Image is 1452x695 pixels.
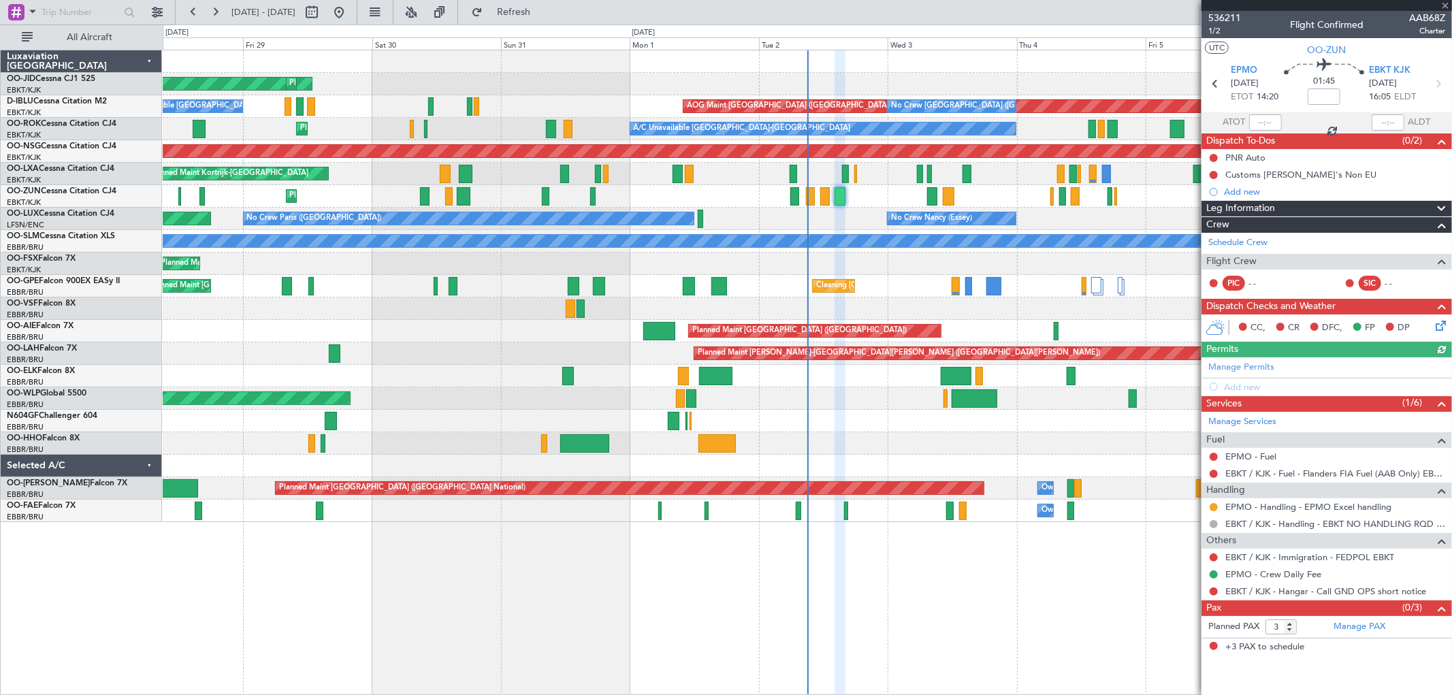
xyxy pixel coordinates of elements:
[7,277,120,285] a: OO-GPEFalcon 900EX EASy II
[7,220,44,230] a: LFSN/ENC
[1290,18,1364,33] div: Flight Confirmed
[1257,91,1279,104] span: 14:20
[1231,64,1258,78] span: EPMO
[1206,483,1245,498] span: Handling
[1208,620,1259,634] label: Planned PAX
[7,210,39,218] span: OO-LUX
[7,367,37,375] span: OO-ELK
[7,322,36,330] span: OO-AIE
[1225,585,1426,597] a: EBKT / KJK - Hangar - Call GND OPS short notice
[1251,321,1265,335] span: CC,
[1225,152,1265,163] div: PNR Auto
[7,97,33,106] span: D-IBLU
[1146,37,1274,50] div: Fri 5
[1409,11,1445,25] span: AAB68Z
[7,287,44,297] a: EBBR/BRU
[1223,116,1246,129] span: ATOT
[1225,501,1391,513] a: EPMO - Handling - EPMO Excel handling
[687,96,923,116] div: AOG Maint [GEOGRAPHIC_DATA] ([GEOGRAPHIC_DATA] National)
[7,232,115,240] a: OO-SLMCessna Citation XLS
[231,6,295,18] span: [DATE] - [DATE]
[7,479,127,487] a: OO-[PERSON_NAME]Falcon 7X
[7,232,39,240] span: OO-SLM
[7,75,95,83] a: OO-JIDCessna CJ1 525
[7,332,44,342] a: EBBR/BRU
[1408,116,1430,129] span: ALDT
[42,2,120,22] input: Trip Number
[1208,415,1276,429] a: Manage Services
[485,7,543,17] span: Refresh
[1225,518,1445,530] a: EBKT / KJK - Handling - EBKT NO HANDLING RQD FOR CJ
[1369,77,1397,91] span: [DATE]
[634,118,851,139] div: A/C Unavailable [GEOGRAPHIC_DATA]-[GEOGRAPHIC_DATA]
[7,489,44,500] a: EBBR/BRU
[7,479,90,487] span: OO-[PERSON_NAME]
[372,37,501,50] div: Sat 30
[1394,91,1416,104] span: ELDT
[888,37,1016,50] div: Wed 3
[1369,91,1391,104] span: 16:05
[1225,468,1445,479] a: EBKT / KJK - Fuel - Flanders FIA Fuel (AAB Only) EBKT / KJK
[118,96,335,116] div: A/C Unavailable [GEOGRAPHIC_DATA]-[GEOGRAPHIC_DATA]
[7,165,114,173] a: OO-LXACessna Citation CJ4
[891,96,1119,116] div: No Crew [GEOGRAPHIC_DATA] ([GEOGRAPHIC_DATA] National)
[1403,133,1423,148] span: (0/2)
[1225,551,1394,563] a: EBKT / KJK - Immigration - FEDPOL EBKT
[1042,500,1134,521] div: Owner Melsbroek Air Base
[1206,533,1236,549] span: Others
[1208,11,1241,25] span: 536211
[1359,276,1381,291] div: SIC
[290,74,449,94] div: Planned Maint Kortrijk-[GEOGRAPHIC_DATA]
[7,152,41,163] a: EBKT/KJK
[759,37,888,50] div: Tue 2
[7,120,116,128] a: OO-ROKCessna Citation CJ4
[7,85,41,95] a: EBKT/KJK
[1288,321,1300,335] span: CR
[114,37,243,50] div: Thu 28
[15,27,148,48] button: All Aircraft
[7,400,44,410] a: EBBR/BRU
[300,118,459,139] div: Planned Maint Kortrijk-[GEOGRAPHIC_DATA]
[7,300,76,308] a: OO-VSFFalcon 8X
[1206,133,1275,149] span: Dispatch To-Dos
[7,142,41,150] span: OO-NSG
[165,27,189,39] div: [DATE]
[1017,37,1146,50] div: Thu 4
[7,277,39,285] span: OO-GPE
[7,265,41,275] a: EBKT/KJK
[1225,169,1376,180] div: Customs [PERSON_NAME]'s Non EU
[290,186,449,206] div: Planned Maint Kortrijk-[GEOGRAPHIC_DATA]
[7,210,114,218] a: OO-LUXCessna Citation CJ4
[1208,25,1241,37] span: 1/2
[7,502,76,510] a: OO-FAEFalcon 7X
[1042,478,1134,498] div: Owner Melsbroek Air Base
[7,142,116,150] a: OO-NSGCessna Citation CJ4
[1224,186,1445,197] div: Add new
[7,412,39,420] span: N604GF
[7,367,75,375] a: OO-ELKFalcon 8X
[7,130,41,140] a: EBKT/KJK
[7,502,38,510] span: OO-FAE
[1206,217,1229,233] span: Crew
[1334,620,1385,634] a: Manage PAX
[465,1,547,23] button: Refresh
[630,37,758,50] div: Mon 1
[1403,395,1423,410] span: (1/6)
[7,187,116,195] a: OO-ZUNCessna Citation CJ4
[1308,43,1346,57] span: OO-ZUN
[7,434,80,442] a: OO-HHOFalcon 8X
[1365,321,1375,335] span: FP
[1225,451,1276,462] a: EPMO - Fuel
[7,242,44,253] a: EBBR/BRU
[7,197,41,208] a: EBKT/KJK
[1206,299,1336,314] span: Dispatch Checks and Weather
[7,377,44,387] a: EBBR/BRU
[1206,432,1225,448] span: Fuel
[1206,600,1221,616] span: Pax
[7,97,107,106] a: D-IBLUCessna Citation M2
[7,300,38,308] span: OO-VSF
[7,322,74,330] a: OO-AIEFalcon 7X
[632,27,655,39] div: [DATE]
[7,434,42,442] span: OO-HHO
[1231,91,1254,104] span: ETOT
